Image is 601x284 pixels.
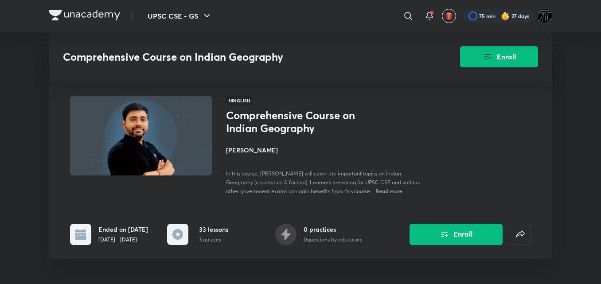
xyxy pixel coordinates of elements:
a: Company Logo [49,10,120,23]
h3: Comprehensive Course on Indian Geography [63,51,410,63]
h4: [PERSON_NAME] [226,145,425,155]
button: Enroll [460,46,538,67]
img: Thumbnail [69,95,213,176]
img: Watcher [537,8,552,23]
p: 3 quizzes [199,236,228,244]
img: streak [501,12,510,20]
p: [DATE] - [DATE] [98,236,148,244]
span: Read more [375,187,402,195]
span: Hinglish [226,96,253,105]
button: Enroll [410,224,503,245]
button: avatar [442,9,456,23]
h6: 33 lessons [199,225,228,234]
h6: Ended on [DATE] [98,225,148,234]
h1: Comprehensive Course on Indian Geography [226,109,371,135]
img: avatar [445,12,453,20]
p: 0 questions by educators [304,236,362,244]
button: UPSC CSE - GS [142,7,218,25]
h6: 0 practices [304,225,362,234]
img: Company Logo [49,10,120,20]
button: false [510,224,531,245]
span: In this course, [PERSON_NAME] will cover the important topics on Indian Geography (conceptual & f... [226,170,420,195]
